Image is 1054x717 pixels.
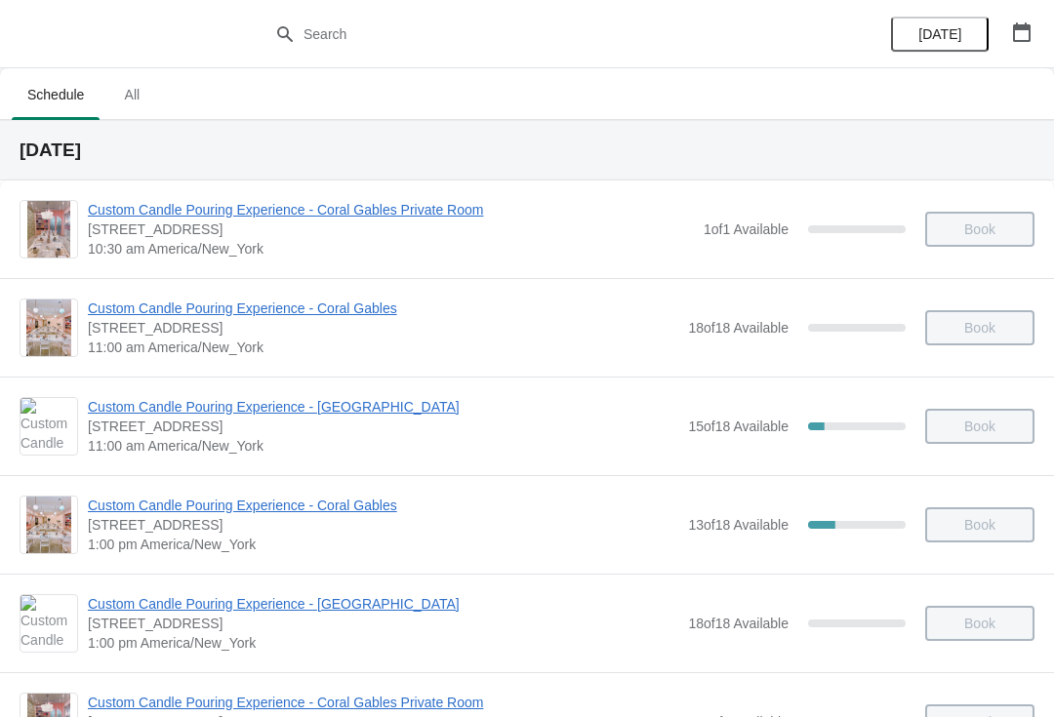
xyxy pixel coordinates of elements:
span: Custom Candle Pouring Experience - Coral Gables [88,496,678,515]
span: Custom Candle Pouring Experience - [GEOGRAPHIC_DATA] [88,594,678,614]
span: Custom Candle Pouring Experience - [GEOGRAPHIC_DATA] [88,397,678,417]
span: [STREET_ADDRESS] [88,219,694,239]
img: Custom Candle Pouring Experience - Fort Lauderdale | 914 East Las Olas Boulevard, Fort Lauderdale... [20,595,77,652]
span: Custom Candle Pouring Experience - Coral Gables [88,299,678,318]
img: Custom Candle Pouring Experience - Coral Gables | 154 Giralda Avenue, Coral Gables, FL, USA | 11:... [26,299,72,356]
span: [STREET_ADDRESS] [88,318,678,338]
img: Custom Candle Pouring Experience - Coral Gables | 154 Giralda Avenue, Coral Gables, FL, USA | 1:0... [26,497,72,553]
span: 1:00 pm America/New_York [88,633,678,653]
span: [STREET_ADDRESS] [88,417,678,436]
img: Custom Candle Pouring Experience - Fort Lauderdale | 914 East Las Olas Boulevard, Fort Lauderdale... [20,398,77,455]
span: Custom Candle Pouring Experience - Coral Gables Private Room [88,693,694,712]
span: Custom Candle Pouring Experience - Coral Gables Private Room [88,200,694,219]
span: 10:30 am America/New_York [88,239,694,259]
span: [DATE] [918,26,961,42]
span: All [107,77,156,112]
span: Schedule [12,77,100,112]
img: Custom Candle Pouring Experience - Coral Gables Private Room | 154 Giralda Avenue, Coral Gables, ... [27,201,70,258]
span: 1:00 pm America/New_York [88,535,678,554]
input: Search [303,17,790,52]
span: 13 of 18 Available [688,517,789,533]
span: 15 of 18 Available [688,418,789,434]
span: [STREET_ADDRESS] [88,515,678,535]
h2: [DATE] [20,140,1034,160]
span: [STREET_ADDRESS] [88,614,678,633]
span: 18 of 18 Available [688,320,789,336]
span: 1 of 1 Available [704,221,789,237]
span: 11:00 am America/New_York [88,338,678,357]
span: 11:00 am America/New_York [88,436,678,456]
button: [DATE] [891,17,989,52]
span: 18 of 18 Available [688,616,789,631]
